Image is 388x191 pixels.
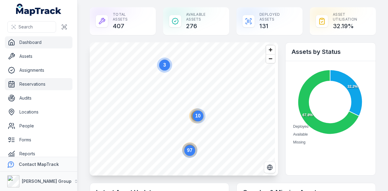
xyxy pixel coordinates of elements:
[5,148,72,160] a: Reports
[5,92,72,104] a: Audits
[187,148,192,153] text: 97
[5,106,72,118] a: Locations
[264,162,276,173] button: Switch to Satellite View
[5,134,72,146] a: Forms
[22,179,72,184] strong: [PERSON_NAME] Group
[19,162,59,167] strong: Contact MapTrack
[5,78,72,90] a: Reservations
[90,42,275,176] canvas: Map
[7,21,56,33] button: Search
[292,48,370,56] h2: Assets by Status
[163,62,166,68] text: 3
[5,36,72,48] a: Dashboard
[266,45,275,54] button: Zoom in
[293,124,309,129] span: Deployed
[18,24,33,30] span: Search
[5,64,72,76] a: Assignments
[266,54,275,63] button: Zoom out
[16,4,62,16] a: MapTrack
[293,132,308,137] span: Available
[5,50,72,62] a: Assets
[195,113,201,118] text: 10
[5,120,72,132] a: People
[293,140,306,144] span: Missing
